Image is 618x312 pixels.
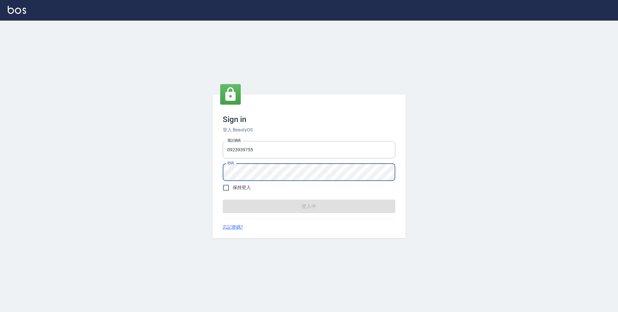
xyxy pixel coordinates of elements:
span: 保持登入 [233,184,251,191]
label: 密碼 [227,161,234,165]
img: Logo [8,6,26,14]
h6: 登入 BeautyOS [223,127,395,133]
label: 電話號碼 [227,138,241,143]
h3: Sign in [223,115,395,124]
a: 忘記密碼? [223,224,243,231]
